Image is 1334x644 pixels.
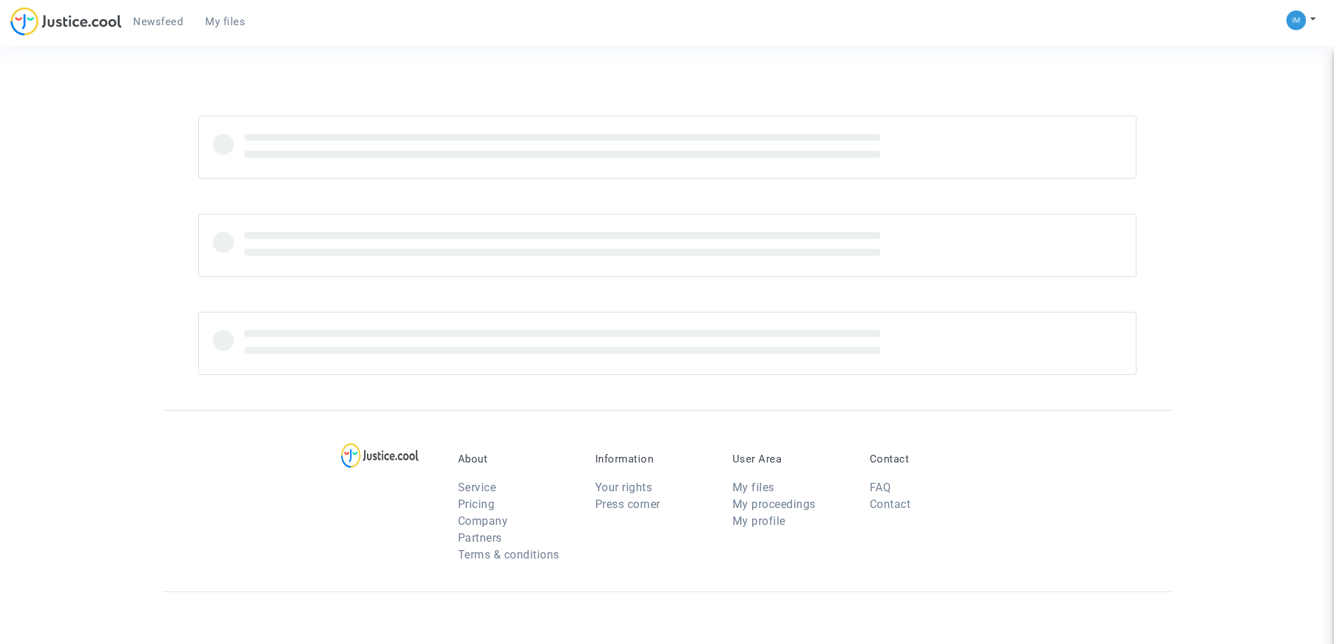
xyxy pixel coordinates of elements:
a: Terms & conditions [458,548,560,561]
a: Newsfeed [122,11,194,32]
a: Pricing [458,498,495,511]
p: About [458,453,574,465]
a: FAQ [870,481,891,494]
a: Press corner [595,498,660,511]
span: My files [205,15,245,28]
p: Information [595,453,711,465]
a: Partners [458,531,502,544]
a: My proceedings [732,498,816,511]
a: Company [458,514,508,528]
a: Service [458,481,496,494]
p: User Area [732,453,849,465]
a: My files [732,481,774,494]
img: a105443982b9e25553e3eed4c9f672e7 [1286,11,1306,30]
a: Your rights [595,481,653,494]
img: jc-logo.svg [11,7,122,36]
p: Contact [870,453,986,465]
a: My files [194,11,256,32]
a: Contact [870,498,911,511]
a: My profile [732,514,786,528]
img: logo-lg.svg [341,443,419,468]
span: Newsfeed [133,15,183,28]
